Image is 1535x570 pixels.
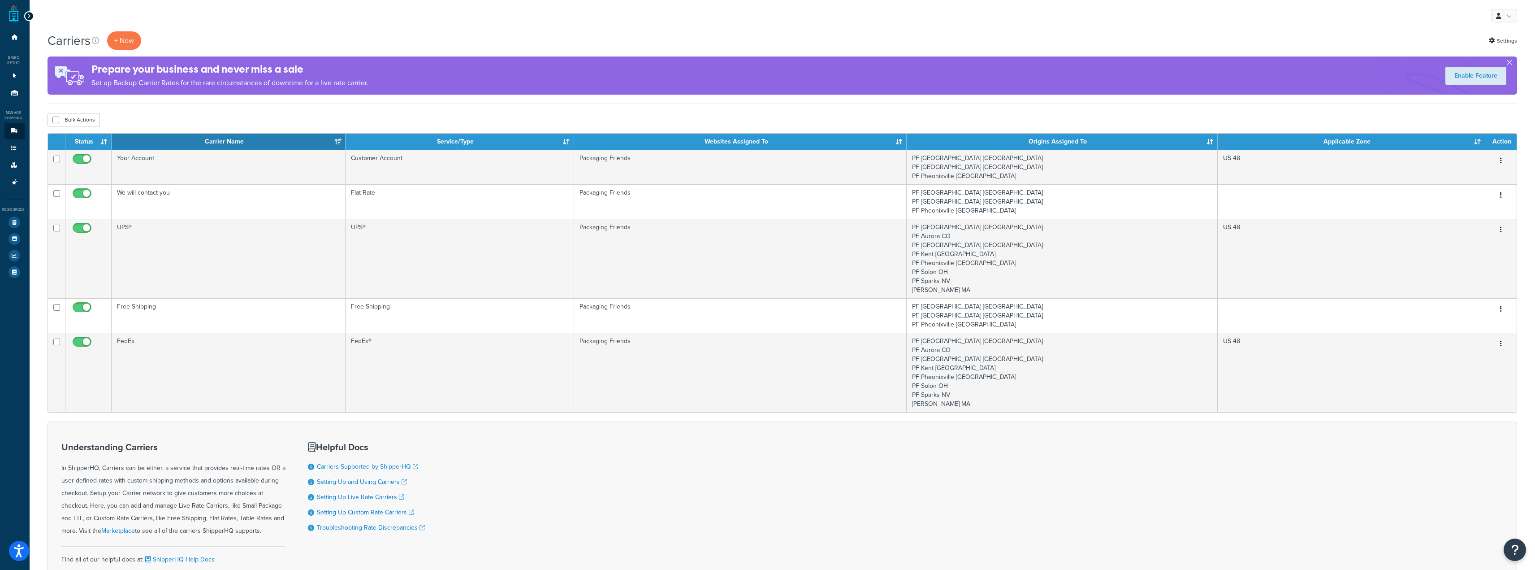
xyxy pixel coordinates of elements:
th: Websites Assigned To: activate to sort column ascending [574,134,907,150]
td: US 48 [1218,150,1485,184]
th: Action [1485,134,1517,150]
a: Setting Up and Using Carriers [317,477,407,487]
button: Open Resource Center [1504,539,1526,561]
a: Carriers Supported by ShipperHQ [317,462,418,471]
td: Packaging Friends [574,333,907,412]
td: UPS® [112,219,346,298]
td: Free Shipping [346,298,574,333]
td: Packaging Friends [574,150,907,184]
li: Advanced Features [4,174,25,191]
li: Analytics [4,248,25,264]
h4: Prepare your business and never miss a sale [91,62,368,77]
th: Origins Assigned To: activate to sort column ascending [907,134,1217,150]
td: Flat Rate [346,184,574,219]
li: Boxes [4,157,25,174]
td: FedEx® [346,333,574,412]
li: Test Your Rates [4,214,25,231]
td: FedEx [112,333,346,412]
td: Free Shipping [112,298,346,333]
td: Packaging Friends [574,298,907,333]
a: Setting Up Live Rate Carriers [317,492,404,502]
td: Customer Account [346,150,574,184]
td: Packaging Friends [574,219,907,298]
a: Setting Up Custom Rate Carriers [317,508,414,517]
th: Service/Type: activate to sort column ascending [346,134,574,150]
h1: Carriers [48,32,91,49]
li: Dashboard [4,29,25,46]
td: We will contact you [112,184,346,219]
td: Packaging Friends [574,184,907,219]
td: PF [GEOGRAPHIC_DATA] [GEOGRAPHIC_DATA] PF [GEOGRAPHIC_DATA] [GEOGRAPHIC_DATA] PF Pheonixville [GE... [907,150,1217,184]
li: Shipping Rules [4,140,25,157]
div: Find all of our helpful docs at: [61,546,285,566]
button: + New [107,31,141,50]
td: US 48 [1218,333,1485,412]
th: Status: activate to sort column ascending [65,134,112,150]
a: Marketplace [101,526,135,535]
button: Bulk Actions [48,113,100,126]
li: Marketplace [4,231,25,247]
td: PF [GEOGRAPHIC_DATA] [GEOGRAPHIC_DATA] PF [GEOGRAPHIC_DATA] [GEOGRAPHIC_DATA] PF Pheonixville [GE... [907,184,1217,219]
td: PF [GEOGRAPHIC_DATA] [GEOGRAPHIC_DATA] PF [GEOGRAPHIC_DATA] [GEOGRAPHIC_DATA] PF Pheonixville [GE... [907,298,1217,333]
img: ad-rules-rateshop-fe6ec290ccb7230408bd80ed9643f0289d75e0ffd9eb532fc0e269fcd187b520.png [48,57,91,95]
a: Enable Feature [1445,67,1506,85]
li: Carriers [4,123,25,139]
td: PF [GEOGRAPHIC_DATA] [GEOGRAPHIC_DATA] PF Aurora CO PF [GEOGRAPHIC_DATA] [GEOGRAPHIC_DATA] PF Ken... [907,333,1217,412]
li: Origins [4,85,25,101]
th: Carrier Name: activate to sort column ascending [112,134,346,150]
p: Set up Backup Carrier Rates for the rare circumstances of downtime for a live rate carrier. [91,77,368,89]
li: Websites [4,68,25,84]
a: Settings [1489,35,1517,47]
a: ShipperHQ Home [9,4,19,22]
th: Applicable Zone: activate to sort column ascending [1218,134,1485,150]
a: ShipperHQ Help Docs [143,555,215,564]
h3: Understanding Carriers [61,442,285,452]
td: US 48 [1218,219,1485,298]
td: PF [GEOGRAPHIC_DATA] [GEOGRAPHIC_DATA] PF Aurora CO PF [GEOGRAPHIC_DATA] [GEOGRAPHIC_DATA] PF Ken... [907,219,1217,298]
li: Help Docs [4,264,25,280]
a: Troubleshooting Rate Discrepancies [317,523,425,532]
h3: Helpful Docs [308,442,425,452]
div: In ShipperHQ, Carriers can be either, a service that provides real-time rates OR a user-defined r... [61,442,285,537]
td: UPS® [346,219,574,298]
td: Your Account [112,150,346,184]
